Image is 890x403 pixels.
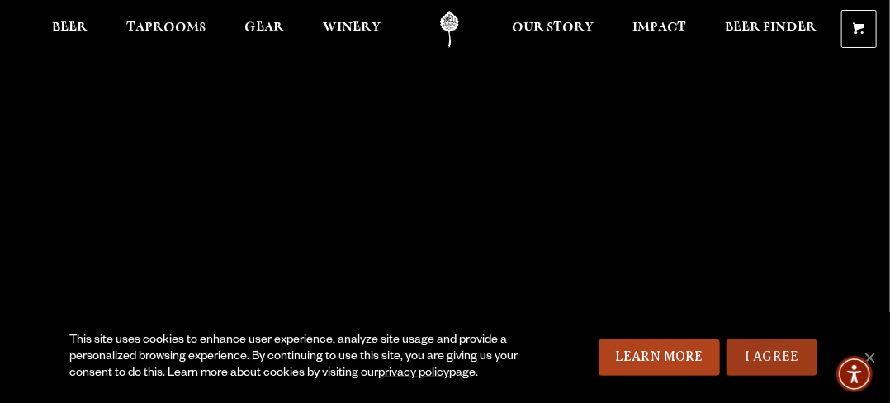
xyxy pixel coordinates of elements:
a: Gear [234,11,295,48]
a: Odell Home [419,11,481,48]
a: privacy policy [378,367,449,381]
span: Beer [52,21,88,34]
a: Winery [312,11,391,48]
a: I Agree [727,339,817,376]
span: Impact [632,21,686,34]
a: Beer Finder [714,11,827,48]
span: Gear [244,21,284,34]
span: Taprooms [126,21,206,34]
a: Beer [41,11,98,48]
a: Taprooms [116,11,216,48]
a: Impact [622,11,697,48]
a: Learn More [599,339,720,376]
span: Our Story [512,21,594,34]
a: Our Story [501,11,604,48]
div: This site uses cookies to enhance user experience, analyze site usage and provide a personalized ... [69,333,554,382]
span: Winery [323,21,381,34]
div: Accessibility Menu [836,356,873,392]
span: Beer Finder [725,21,817,34]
